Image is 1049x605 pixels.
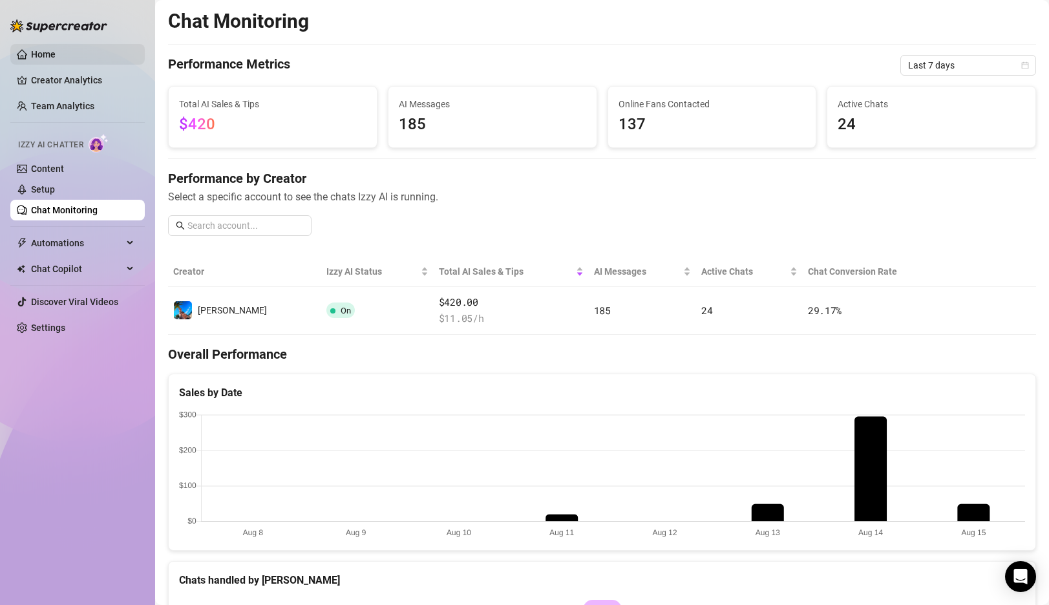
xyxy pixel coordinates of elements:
[808,304,842,317] span: 29.17 %
[1005,561,1036,592] div: Open Intercom Messenger
[179,115,215,133] span: $420
[589,257,696,287] th: AI Messages
[838,112,1025,137] span: 24
[174,301,192,319] img: Ryan
[619,112,806,137] span: 137
[619,97,806,111] span: Online Fans Contacted
[176,221,185,230] span: search
[17,264,25,273] img: Chat Copilot
[10,19,107,32] img: logo-BBDzfeDw.svg
[89,134,109,153] img: AI Chatter
[696,257,803,287] th: Active Chats
[31,259,123,279] span: Chat Copilot
[198,305,267,315] span: [PERSON_NAME]
[168,189,1036,205] span: Select a specific account to see the chats Izzy AI is running.
[31,323,65,333] a: Settings
[31,164,64,174] a: Content
[31,49,56,59] a: Home
[179,385,1025,401] div: Sales by Date
[594,304,611,317] span: 185
[399,112,586,137] span: 185
[168,257,321,287] th: Creator
[168,345,1036,363] h4: Overall Performance
[439,264,573,279] span: Total AI Sales & Tips
[838,97,1025,111] span: Active Chats
[31,233,123,253] span: Automations
[179,572,1025,588] div: Chats handled by [PERSON_NAME]
[31,297,118,307] a: Discover Viral Videos
[439,295,584,310] span: $420.00
[701,264,787,279] span: Active Chats
[168,169,1036,187] h4: Performance by Creator
[18,139,83,151] span: Izzy AI Chatter
[908,56,1028,75] span: Last 7 days
[31,101,94,111] a: Team Analytics
[179,97,366,111] span: Total AI Sales & Tips
[31,70,134,90] a: Creator Analytics
[31,205,98,215] a: Chat Monitoring
[434,257,589,287] th: Total AI Sales & Tips
[594,264,681,279] span: AI Messages
[326,264,418,279] span: Izzy AI Status
[701,304,712,317] span: 24
[17,238,27,248] span: thunderbolt
[187,218,304,233] input: Search account...
[439,311,584,326] span: $ 11.05 /h
[1021,61,1029,69] span: calendar
[168,55,290,76] h4: Performance Metrics
[803,257,949,287] th: Chat Conversion Rate
[321,257,434,287] th: Izzy AI Status
[168,9,309,34] h2: Chat Monitoring
[341,306,351,315] span: On
[31,184,55,195] a: Setup
[399,97,586,111] span: AI Messages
